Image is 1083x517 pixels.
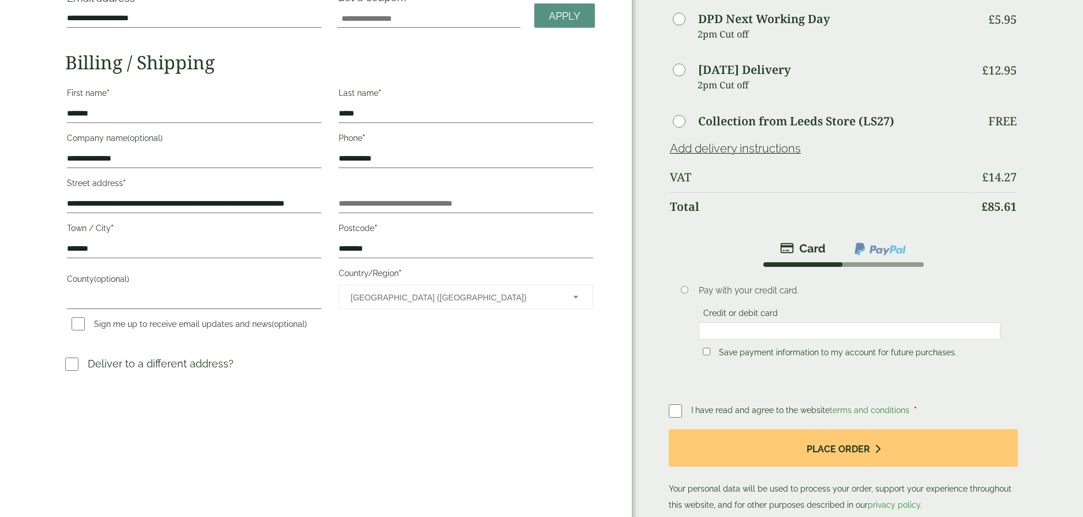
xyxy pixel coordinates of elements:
[94,274,129,284] span: (optional)
[362,133,365,143] abbr: required
[67,220,321,240] label: Town / City
[65,51,595,73] h2: Billing / Shipping
[988,12,995,27] span: £
[698,116,894,127] label: Collection from Leeds Store (LS27)
[691,406,912,415] span: I have read and agree to the website
[67,85,321,105] label: First name
[123,178,126,188] abbr: required
[670,163,973,191] th: VAT
[981,199,988,214] span: £
[698,25,973,43] p: 2pm Cut off
[379,88,381,98] abbr: required
[88,356,234,371] p: Deliver to a different address?
[982,169,988,185] span: £
[339,285,593,309] span: Country/Region
[982,62,988,78] span: £
[982,169,1017,185] bdi: 14.27
[128,133,163,143] span: (optional)
[982,62,1017,78] bdi: 12.95
[67,319,312,332] label: Sign me up to receive email updates and news
[988,114,1017,128] p: Free
[374,224,377,233] abbr: required
[339,130,593,150] label: Phone
[272,319,307,329] span: (optional)
[339,220,593,240] label: Postcode
[670,192,973,221] th: Total
[698,76,973,94] p: 2pm Cut off
[67,130,321,150] label: Company name
[67,271,321,291] label: County
[111,224,114,233] abbr: required
[549,10,580,23] span: Apply
[699,284,1000,297] p: Pay with your credit card.
[853,241,907,256] img: ppcp-gateway.png
[67,175,321,195] label: Street address
[669,429,1018,467] button: Place order
[534,3,595,28] a: Apply
[339,265,593,285] label: Country/Region
[399,269,402,278] abbr: required
[780,241,826,255] img: stripe.png
[107,88,110,98] abbr: required
[72,317,85,330] input: Sign me up to receive email updates and news(optional)
[830,406,909,415] a: terms and conditions
[699,308,782,321] label: Credit or debit card
[868,500,920,509] a: privacy policy
[670,142,801,155] a: Add delivery instructions
[339,85,593,105] label: Last name
[669,429,1018,513] p: Your personal data will be used to process your order, support your experience throughout this we...
[698,13,830,25] label: DPD Next Working Day
[714,348,961,360] label: Save payment information to my account for future purchases.
[988,12,1017,27] bdi: 5.95
[351,285,558,310] span: United Kingdom (UK)
[702,326,997,336] iframe: Secure card payment input frame
[981,199,1017,214] bdi: 85.61
[914,406,917,415] abbr: required
[698,64,790,76] label: [DATE] Delivery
